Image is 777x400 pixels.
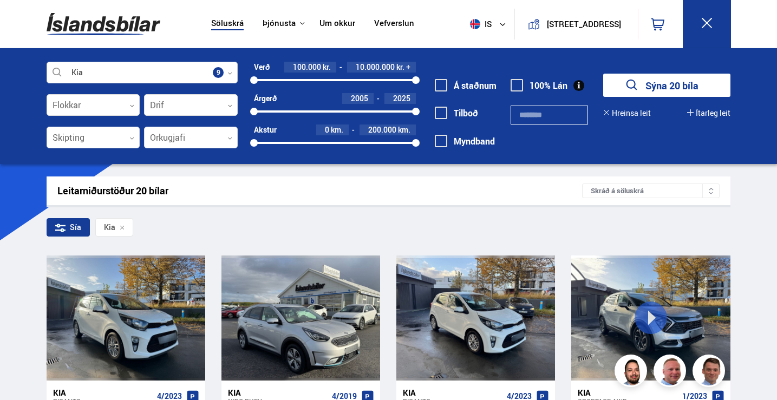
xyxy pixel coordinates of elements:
[521,9,631,40] a: [STREET_ADDRESS]
[466,19,493,29] span: is
[53,388,153,397] div: Kia
[466,8,514,40] button: is
[694,356,727,389] img: FbJEzSuNWCJXmdc-.webp
[47,218,90,237] div: Sía
[435,136,495,146] label: Myndband
[57,185,583,196] div: Leitarniðurstöður 20 bílar
[47,6,160,42] img: G0Ugv5HjCgRt.svg
[331,126,343,134] span: km.
[603,74,730,97] button: Sýna 20 bíla
[254,126,277,134] div: Akstur
[396,63,404,71] span: kr.
[687,109,730,117] button: Ítarleg leit
[406,63,410,71] span: +
[104,223,115,232] span: Kia
[655,356,688,389] img: siFngHWaQ9KaOqBr.png
[293,62,321,72] span: 100.000
[319,18,355,30] a: Um okkur
[582,183,720,198] div: Skráð á söluskrá
[325,124,329,135] span: 0
[470,19,480,29] img: svg+xml;base64,PHN2ZyB4bWxucz0iaHR0cDovL3d3dy53My5vcmcvMjAwMC9zdmciIHdpZHRoPSI1MTIiIGhlaWdodD0iNT...
[263,18,296,29] button: Þjónusta
[435,108,478,118] label: Tilboð
[435,81,497,90] label: Á staðnum
[368,124,396,135] span: 200.000
[544,19,624,29] button: [STREET_ADDRESS]
[9,4,41,37] button: Opna LiveChat spjallviðmót
[511,81,567,90] label: 100% Lán
[374,18,414,30] a: Vefverslun
[254,94,277,103] div: Árgerð
[211,18,244,30] a: Söluskrá
[228,388,328,397] div: Kia
[254,63,270,71] div: Verð
[398,126,410,134] span: km.
[356,62,395,72] span: 10.000.000
[393,93,410,103] span: 2025
[616,356,649,389] img: nhp88E3Fdnt1Opn2.png
[578,388,677,397] div: Kia
[403,388,502,397] div: Kia
[351,93,368,103] span: 2005
[323,63,331,71] span: kr.
[603,109,651,117] button: Hreinsa leit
